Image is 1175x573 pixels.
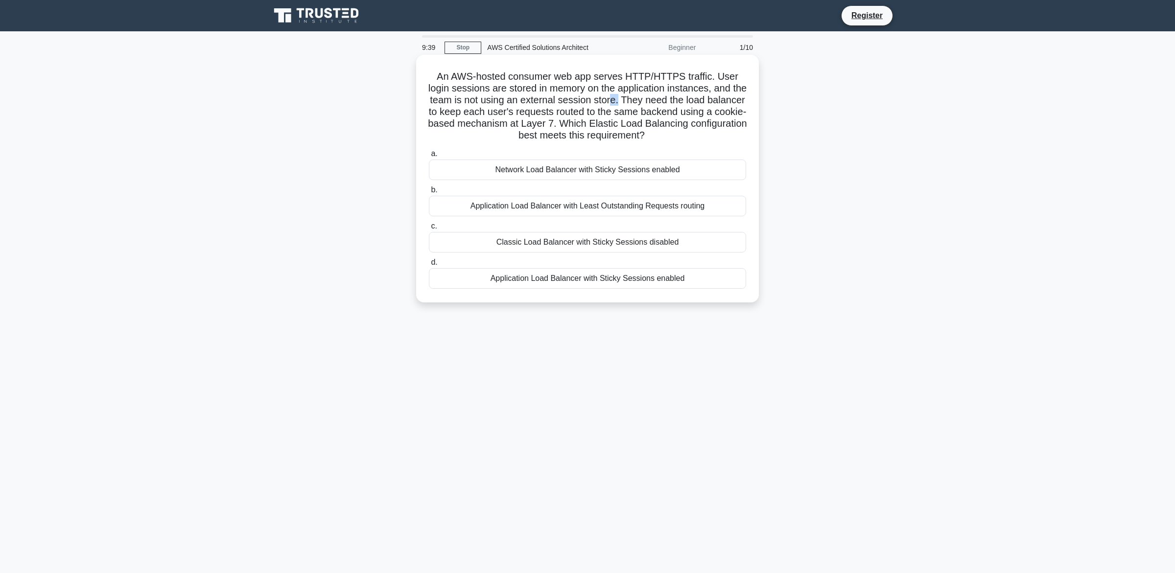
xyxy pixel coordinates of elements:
div: Application Load Balancer with Sticky Sessions enabled [429,268,746,289]
span: c. [431,222,437,230]
span: a. [431,149,437,158]
div: Application Load Balancer with Least Outstanding Requests routing [429,196,746,216]
a: Stop [445,42,481,54]
a: Register [846,9,889,22]
div: 9:39 [416,38,445,57]
span: b. [431,185,437,194]
div: Classic Load Balancer with Sticky Sessions disabled [429,232,746,252]
div: Network Load Balancer with Sticky Sessions enabled [429,160,746,180]
div: 1/10 [702,38,759,57]
h5: An AWS-hosted consumer web app serves HTTP/HTTPS traffic. User login sessions are stored in memor... [428,70,747,142]
div: Beginner [616,38,702,57]
span: d. [431,258,437,266]
div: AWS Certified Solutions Architect [481,38,616,57]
